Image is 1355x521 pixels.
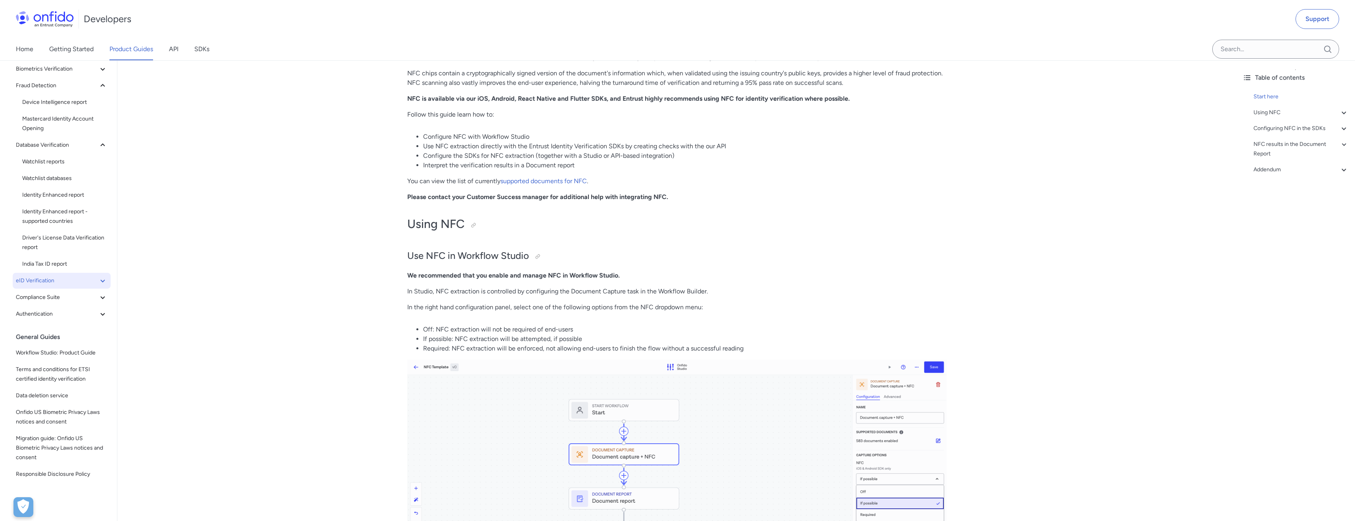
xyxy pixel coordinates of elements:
[16,329,114,345] div: General Guides
[13,497,33,517] div: Cookie Preferences
[500,177,587,185] a: supported documents for NFC
[407,216,947,232] h1: Using NFC
[49,38,94,60] a: Getting Started
[1253,124,1349,133] a: Configuring NFC in the SDKs
[1253,108,1349,117] a: Using NFC
[22,114,107,133] span: Mastercard Identity Account Opening
[13,78,111,94] button: Fraud Detection
[1212,40,1339,59] input: Onfido search input field
[423,334,947,344] li: If possible: NFC extraction will be attempted, if possible
[407,110,947,119] p: Follow this guide learn how to:
[84,13,131,25] h1: Developers
[13,466,111,482] a: Responsible Disclosure Policy
[423,325,947,334] li: Off: NFC extraction will not be required of end-users
[19,230,111,255] a: Driver's License Data Verification report
[423,142,947,151] li: Use NFC extraction directly with the Entrust Identity Verification SDKs by creating checks with t...
[423,344,947,353] li: Required: NFC extraction will be enforced, not allowing end-users to finish the flow without a su...
[13,497,33,517] button: Open Preferences
[13,61,111,77] button: Biometrics Verification
[407,176,947,186] p: You can view the list of currently .
[16,38,33,60] a: Home
[16,81,98,90] span: Fraud Detection
[19,111,111,136] a: Mastercard Identity Account Opening
[22,157,107,167] span: Watchlist reports
[16,391,107,400] span: Data deletion service
[13,362,111,387] a: Terms and conditions for ETSI certified identity verification
[19,204,111,229] a: Identity Enhanced report - supported countries
[13,289,111,305] button: Compliance Suite
[423,132,947,142] li: Configure NFC with Workflow Studio
[13,431,111,465] a: Migration guide: Onfido US Biometric Privacy Laws notices and consent
[1253,165,1349,174] a: Addendum
[16,11,74,27] img: Onfido Logo
[13,306,111,322] button: Authentication
[423,151,947,161] li: Configure the SDKs for NFC extraction (together with a Studio or API-based integration)
[16,309,98,319] span: Authentication
[407,193,668,201] strong: Please contact your Customer Success manager for additional help with integrating NFC.
[407,69,947,88] p: NFC chips contain a cryptographically signed version of the document's information which, when va...
[16,293,98,302] span: Compliance Suite
[16,64,98,74] span: Biometrics Verification
[407,303,947,312] p: In the right hand configuration panel, select one of the following options from the NFC dropdown ...
[22,259,107,269] span: India Tax ID report
[194,38,209,60] a: SDKs
[19,256,111,272] a: India Tax ID report
[13,404,111,430] a: Onfido US Biometric Privacy Laws notices and consent
[1296,9,1339,29] a: Support
[13,137,111,153] button: Database Verification
[16,140,98,150] span: Database Verification
[22,233,107,252] span: Driver's License Data Verification report
[22,174,107,183] span: Watchlist databases
[19,94,111,110] a: Device Intelligence report
[22,207,107,226] span: Identity Enhanced report - supported countries
[16,276,98,285] span: eID Verification
[19,187,111,203] a: Identity Enhanced report
[1253,92,1349,102] a: Start here
[1242,73,1349,82] div: Table of contents
[16,408,107,427] span: Onfido US Biometric Privacy Laws notices and consent
[16,365,107,384] span: Terms and conditions for ETSI certified identity verification
[407,272,620,279] strong: We recommended that you enable and manage NFC in Workflow Studio.
[407,287,947,296] p: In Studio, NFC extraction is controlled by configuring the Document Capture task in the Workflow ...
[407,249,947,263] h2: Use NFC in Workflow Studio
[169,38,178,60] a: API
[19,154,111,170] a: Watchlist reports
[16,434,107,462] span: Migration guide: Onfido US Biometric Privacy Laws notices and consent
[13,345,111,361] a: Workflow Studio: Product Guide
[1253,140,1349,159] a: NFC results in the Document Report
[16,469,107,479] span: Responsible Disclosure Policy
[19,170,111,186] a: Watchlist databases
[109,38,153,60] a: Product Guides
[22,98,107,107] span: Device Intelligence report
[13,388,111,404] a: Data deletion service
[22,190,107,200] span: Identity Enhanced report
[423,161,947,170] li: Interpret the verification results in a Document report
[407,95,850,102] strong: NFC is available via our iOS, Android, React Native and Flutter SDKs, and Entrust highly recommen...
[13,273,111,289] button: eID Verification
[16,348,107,358] span: Workflow Studio: Product Guide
